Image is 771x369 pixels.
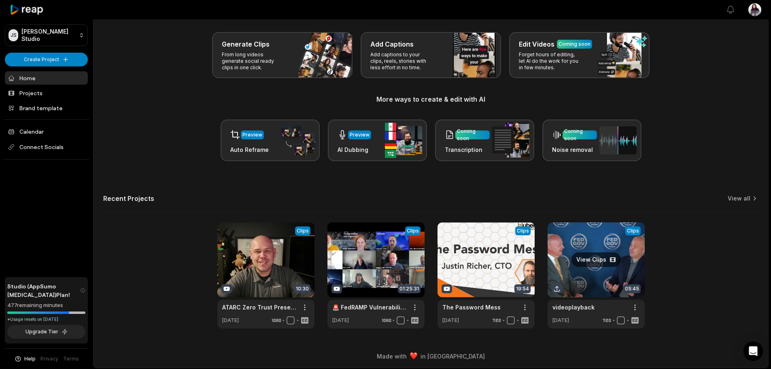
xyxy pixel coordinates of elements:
[7,325,85,339] button: Upgrade Tier
[442,303,501,311] a: The Password Mess
[5,101,88,115] a: Brand template
[278,125,315,156] img: auto_reframe.png
[332,303,407,311] a: 🚨 FedRAMP Vulnerability Management Special Event
[5,71,88,85] a: Home
[728,194,750,203] a: View all
[370,51,433,71] p: Add captions to your clips, reels, stories with less effort in no time.
[5,140,88,154] span: Connect Socials
[63,355,79,363] a: Terms
[552,145,597,154] h3: Noise removal
[14,355,36,363] button: Help
[338,145,371,154] h3: AI Dubbing
[24,355,36,363] span: Help
[564,128,595,142] div: Coming soon
[101,352,761,360] div: Made with in [GEOGRAPHIC_DATA]
[385,123,422,158] img: ai_dubbing.png
[552,303,595,311] a: videoplayback
[103,194,154,203] h2: Recent Projects
[5,86,88,100] a: Projects
[519,39,554,49] h3: Edit Videos
[492,123,529,158] img: transcription.png
[519,51,582,71] p: Forget hours of editing, let AI do the work for you in few minutes.
[743,341,763,361] div: Open Intercom Messenger
[5,53,88,66] button: Create Project
[230,145,269,154] h3: Auto Reframe
[21,28,76,43] p: [PERSON_NAME] Studio
[559,41,590,48] div: Coming soon
[599,126,637,154] img: noise_removal.png
[8,29,18,41] div: JS
[7,316,85,322] div: *Usage resets on [DATE]
[222,303,297,311] a: ATARC Zero Trust Presentation
[7,301,85,309] div: 477 remaining minutes
[40,355,58,363] a: Privacy
[103,94,758,104] h3: More ways to create & edit with AI
[457,128,488,142] div: Coming soon
[445,145,490,154] h3: Transcription
[222,51,285,71] p: From long videos generate social ready clips in one click.
[5,125,88,138] a: Calendar
[410,352,417,360] img: heart emoji
[222,39,270,49] h3: Generate Clips
[350,131,370,139] div: Preview
[242,131,262,139] div: Preview
[7,282,80,299] span: Studio (AppSumo [MEDICAL_DATA]) Plan!
[370,39,414,49] h3: Add Captions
